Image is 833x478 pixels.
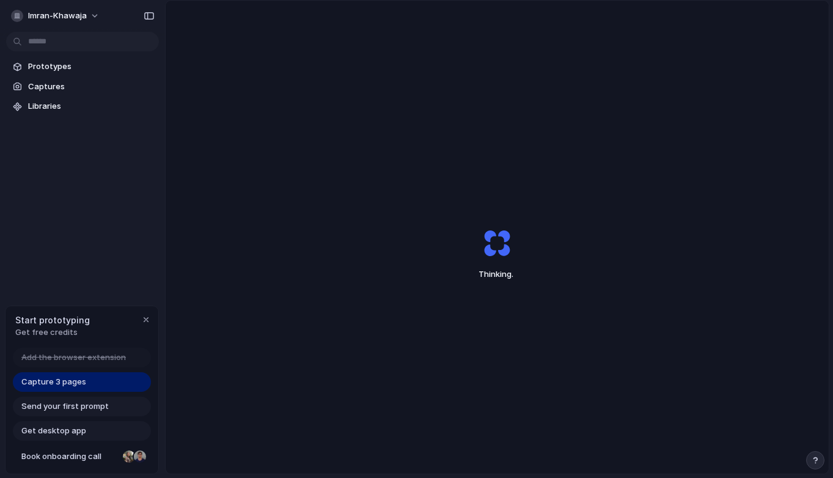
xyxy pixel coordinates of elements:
a: Prototypes [6,57,159,76]
span: Get free credits [15,326,90,339]
span: Thinking [455,268,540,281]
span: Send your first prompt [21,400,109,413]
span: Start prototyping [15,314,90,326]
div: Christian Iacullo [133,449,147,464]
span: Book onboarding call [21,450,118,463]
button: imran-khawaja [6,6,106,26]
span: Captures [28,81,154,93]
div: Nicole Kubica [122,449,136,464]
span: Get desktop app [21,425,86,437]
span: . [512,269,513,279]
span: Capture 3 pages [21,376,86,388]
span: Add the browser extension [21,351,126,364]
a: Libraries [6,97,159,116]
a: Get desktop app [13,421,151,441]
span: Prototypes [28,61,154,73]
a: Book onboarding call [13,447,151,466]
span: Libraries [28,100,154,112]
span: imran-khawaja [28,10,87,22]
a: Captures [6,78,159,96]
